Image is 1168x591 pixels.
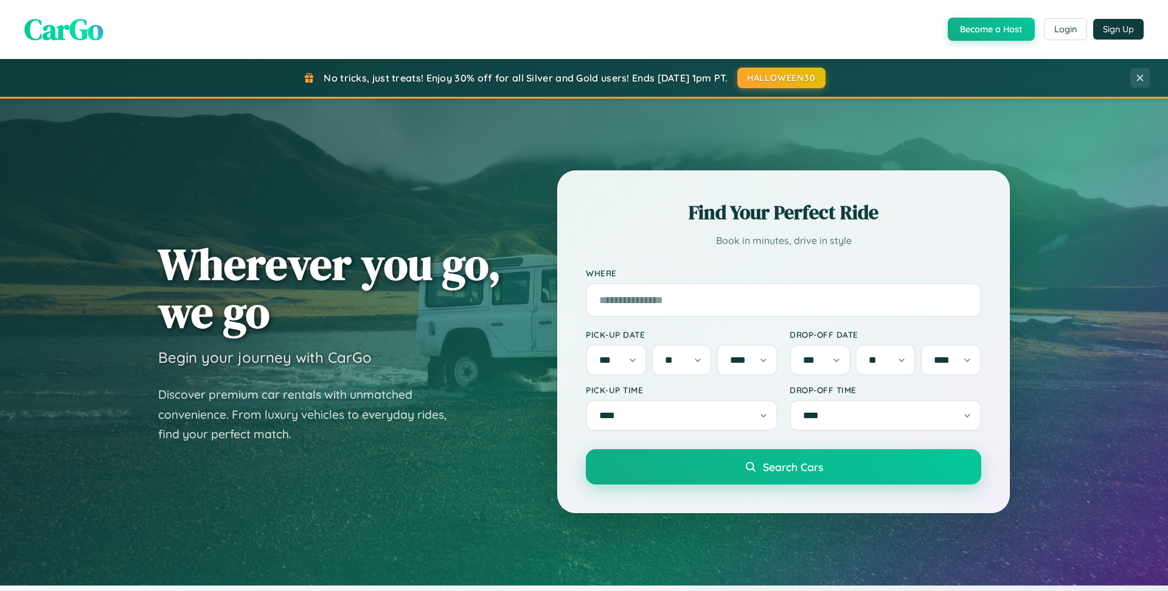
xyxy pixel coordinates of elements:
[1093,19,1144,40] button: Sign Up
[586,385,777,395] label: Pick-up Time
[763,460,823,474] span: Search Cars
[586,449,981,484] button: Search Cars
[586,329,777,340] label: Pick-up Date
[586,268,981,278] label: Where
[586,199,981,226] h2: Find Your Perfect Ride
[158,348,372,366] h3: Begin your journey with CarGo
[790,329,981,340] label: Drop-off Date
[737,68,826,88] button: HALLOWEEN30
[24,9,103,49] span: CarGo
[948,18,1035,41] button: Become a Host
[790,385,981,395] label: Drop-off Time
[324,72,728,84] span: No tricks, just treats! Enjoy 30% off for all Silver and Gold users! Ends [DATE] 1pm PT.
[158,385,462,444] p: Discover premium car rentals with unmatched convenience. From luxury vehicles to everyday rides, ...
[586,232,981,250] p: Book in minutes, drive in style
[1044,18,1087,40] button: Login
[158,240,501,336] h1: Wherever you go, we go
